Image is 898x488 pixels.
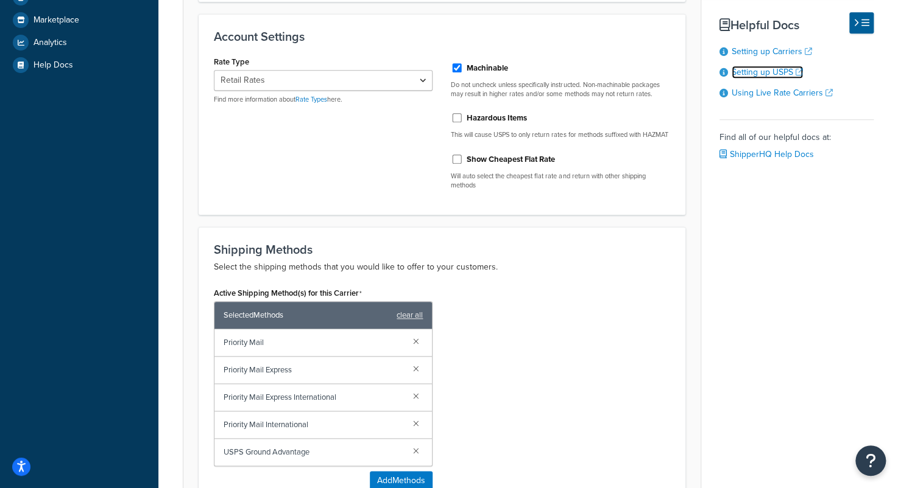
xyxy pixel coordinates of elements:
h3: Account Settings [214,30,670,43]
a: Rate Types [295,94,327,104]
span: Analytics [34,38,67,48]
a: Setting up Carriers [732,46,812,58]
span: Marketplace [34,15,79,26]
a: clear all [397,307,423,324]
a: Analytics [9,32,149,54]
p: Will auto select the cheapest flat rate and return with other shipping methods [451,172,670,190]
span: Selected Methods [224,307,391,324]
label: Machinable [467,63,508,74]
div: Find all of our helpful docs at: [719,120,874,164]
button: Open Resource Center [855,445,886,476]
a: Using Live Rate Carriers [732,87,833,100]
a: ShipperHQ Help Docs [719,148,814,161]
span: Priority Mail Express [224,361,403,378]
span: Priority Mail Express International [224,389,403,406]
span: USPS Ground Advantage [224,444,403,461]
span: Help Docs [34,60,73,71]
span: Priority Mail [224,334,403,351]
a: Setting up USPS [732,66,803,79]
p: Find more information about here. [214,95,433,104]
p: Select the shipping methods that you would like to offer to your customers. [214,260,670,274]
h3: Helpful Docs [719,19,874,32]
p: This will cause USPS to only return rates for methods suffixed with HAZMAT [451,130,670,139]
label: Show Cheapest Flat Rate [467,154,555,165]
label: Hazardous Items [467,113,527,124]
h3: Shipping Methods [214,243,670,256]
a: Marketplace [9,9,149,31]
span: Priority Mail International [224,416,403,433]
p: Do not uncheck unless specifically instructed. Non-machinable packages may result in higher rates... [451,80,670,99]
a: Help Docs [9,54,149,76]
button: Hide Help Docs [849,13,874,34]
label: Active Shipping Method(s) for this Carrier [214,288,362,298]
label: Rate Type [214,57,249,66]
